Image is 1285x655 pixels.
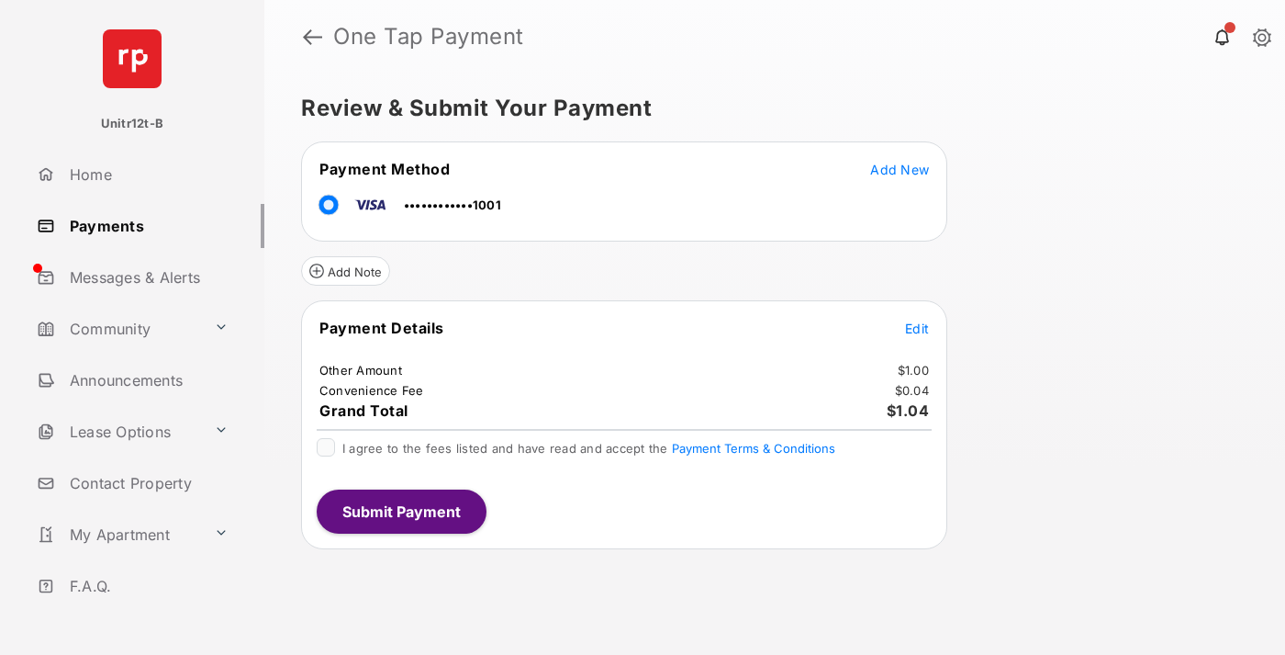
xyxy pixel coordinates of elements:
[870,162,929,177] span: Add New
[29,307,207,351] a: Community
[342,441,835,456] span: I agree to the fees listed and have read and accept the
[29,564,264,608] a: F.A.Q.
[318,362,403,378] td: Other Amount
[318,382,425,399] td: Convenience Fee
[29,204,264,248] a: Payments
[870,160,929,178] button: Add New
[905,321,929,336] span: Edit
[29,152,264,197] a: Home
[29,513,207,557] a: My Apartment
[317,490,486,534] button: Submit Payment
[29,255,264,299] a: Messages & Alerts
[887,401,930,420] span: $1.04
[404,198,501,212] span: ••••••••••••1001
[103,29,162,88] img: svg+xml;base64,PHN2ZyB4bWxucz0iaHR0cDovL3d3dy53My5vcmcvMjAwMC9zdmciIHdpZHRoPSI2NCIgaGVpZ2h0PSI2NC...
[319,319,444,337] span: Payment Details
[301,97,1234,119] h5: Review & Submit Your Payment
[29,358,264,402] a: Announcements
[319,160,450,178] span: Payment Method
[894,382,930,399] td: $0.04
[672,441,835,456] button: I agree to the fees listed and have read and accept the
[29,410,207,454] a: Lease Options
[29,461,264,505] a: Contact Property
[319,401,408,420] span: Grand Total
[897,362,930,378] td: $1.00
[905,319,929,337] button: Edit
[101,115,163,133] p: Unitr12t-B
[333,26,524,48] strong: One Tap Payment
[301,256,390,286] button: Add Note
